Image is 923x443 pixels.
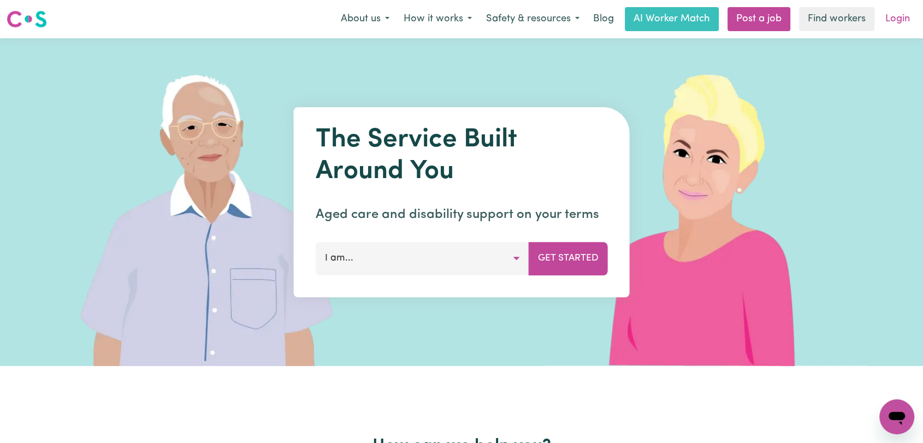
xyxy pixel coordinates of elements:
[799,7,874,31] a: Find workers
[479,8,587,31] button: Safety & resources
[879,7,916,31] a: Login
[334,8,397,31] button: About us
[7,9,47,29] img: Careseekers logo
[316,125,608,187] h1: The Service Built Around You
[879,399,914,434] iframe: Button to launch messaging window
[625,7,719,31] a: AI Worker Match
[587,7,620,31] a: Blog
[529,242,608,275] button: Get Started
[316,242,529,275] button: I am...
[727,7,790,31] a: Post a job
[7,7,47,32] a: Careseekers logo
[316,205,608,225] p: Aged care and disability support on your terms
[397,8,479,31] button: How it works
